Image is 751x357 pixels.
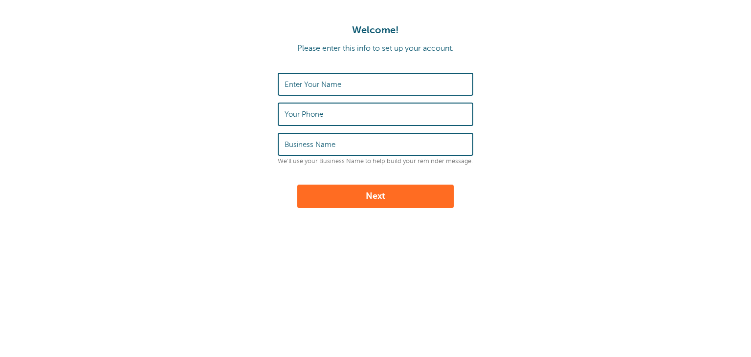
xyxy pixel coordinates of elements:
[278,158,473,165] p: We'll use your Business Name to help build your reminder message.
[10,44,741,53] p: Please enter this info to set up your account.
[297,185,454,208] button: Next
[10,24,741,36] h1: Welcome!
[285,140,335,149] label: Business Name
[285,110,323,119] label: Your Phone
[285,80,341,89] label: Enter Your Name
